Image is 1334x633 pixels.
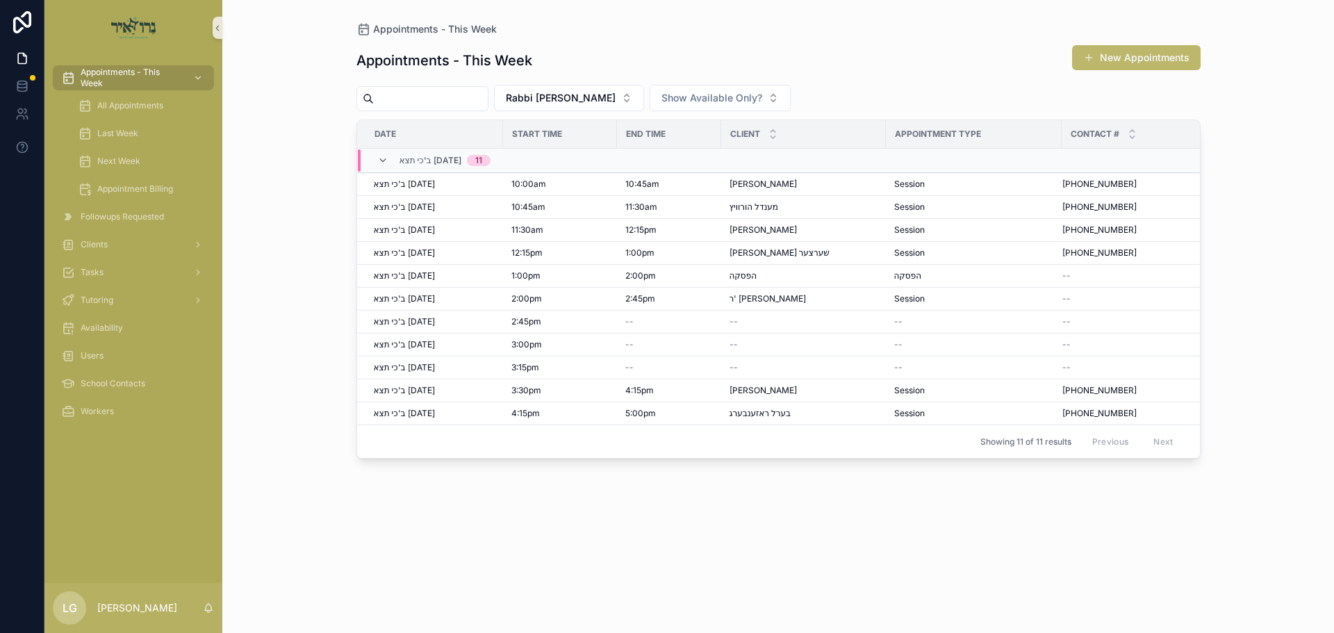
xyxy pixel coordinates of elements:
[625,408,656,419] span: 5:00pm
[81,239,108,250] span: Clients
[625,385,713,396] a: 4:15pm
[1062,293,1071,304] span: --
[53,65,214,90] a: Appointments - This Week
[511,362,609,373] a: 3:15pm
[44,56,222,442] div: scrollable content
[625,270,713,281] a: 2:00pm
[894,293,1053,304] a: Session
[625,316,634,327] span: --
[894,247,1053,258] a: Session
[511,408,540,419] span: 4:15pm
[53,371,214,396] a: School Contacts
[53,343,214,368] a: Users
[626,129,666,140] span: End Time
[511,385,609,396] a: 3:30pm
[511,339,609,350] a: 3:00pm
[894,224,925,236] span: Session
[894,270,1053,281] a: הפסקה
[511,179,546,190] span: 10:00am
[730,408,878,419] a: בערל ראזענבערג
[1062,316,1071,327] span: --
[625,224,657,236] span: 12:15pm
[511,408,609,419] a: 4:15pm
[374,362,435,373] span: ב'כי תצא [DATE]
[374,408,495,419] a: ב'כי תצא [DATE]
[1062,339,1210,350] a: --
[1072,45,1201,70] button: New Appointments
[894,385,925,396] span: Session
[730,270,757,281] span: הפסקה
[374,293,495,304] a: ב'כי תצא [DATE]
[1062,385,1210,396] a: [PHONE_NUMBER]
[97,128,138,139] span: Last Week
[69,176,214,202] a: Appointment Billing
[69,149,214,174] a: Next Week
[1062,316,1210,327] a: --
[625,293,713,304] a: 2:45pm
[356,22,497,36] a: Appointments - This Week
[53,232,214,257] a: Clients
[730,316,878,327] a: --
[730,270,878,281] a: הפסקה
[374,362,495,373] a: ב'כי תצא [DATE]
[475,155,482,166] div: 11
[374,129,396,140] span: Date
[511,202,545,213] span: 10:45am
[511,202,609,213] a: 10:45am
[1062,385,1137,396] span: [PHONE_NUMBER]
[511,224,609,236] a: 11:30am
[894,339,1053,350] a: --
[374,247,495,258] a: ב'כי תצא [DATE]
[1062,179,1210,190] a: [PHONE_NUMBER]
[730,339,878,350] a: --
[373,22,497,36] span: Appointments - This Week
[894,202,1053,213] a: Session
[894,202,925,213] span: Session
[1062,247,1210,258] a: [PHONE_NUMBER]
[374,270,435,281] span: ב'כי תצא [DATE]
[511,293,542,304] span: 2:00pm
[625,339,634,350] span: --
[1062,270,1210,281] a: --
[1062,224,1137,236] span: [PHONE_NUMBER]
[511,385,541,396] span: 3:30pm
[894,339,903,350] span: --
[374,293,435,304] span: ב'כי תצא [DATE]
[1071,129,1119,140] span: Contact #
[730,247,878,258] a: [PERSON_NAME] שערצער
[1062,408,1210,419] a: [PHONE_NUMBER]
[53,204,214,229] a: Followups Requested
[374,202,435,213] span: ב'כי תצא [DATE]
[511,316,541,327] span: 2:45pm
[511,247,543,258] span: 12:15pm
[730,224,797,236] span: [PERSON_NAME]
[625,179,659,190] span: 10:45am
[81,67,182,89] span: Appointments - This Week
[730,385,878,396] a: [PERSON_NAME]
[895,129,981,140] span: Appointment Type
[625,316,713,327] a: --
[511,247,609,258] a: 12:15pm
[53,399,214,424] a: Workers
[661,91,762,105] span: Show Available Only?
[97,156,140,167] span: Next Week
[374,385,495,396] a: ב'כי תצא [DATE]
[625,408,713,419] a: 5:00pm
[625,202,657,213] span: 11:30am
[730,247,830,258] span: [PERSON_NAME] שערצער
[894,362,1053,373] a: --
[53,260,214,285] a: Tasks
[53,288,214,313] a: Tutoring
[511,316,609,327] a: 2:45pm
[730,362,878,373] a: --
[1062,202,1210,213] a: [PHONE_NUMBER]
[511,362,539,373] span: 3:15pm
[894,293,925,304] span: Session
[894,316,903,327] span: --
[1062,202,1137,213] span: [PHONE_NUMBER]
[730,202,778,213] span: מענדל הורוויץ
[1062,362,1071,373] span: --
[511,179,609,190] a: 10:00am
[374,179,435,190] span: ב'כי תצא [DATE]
